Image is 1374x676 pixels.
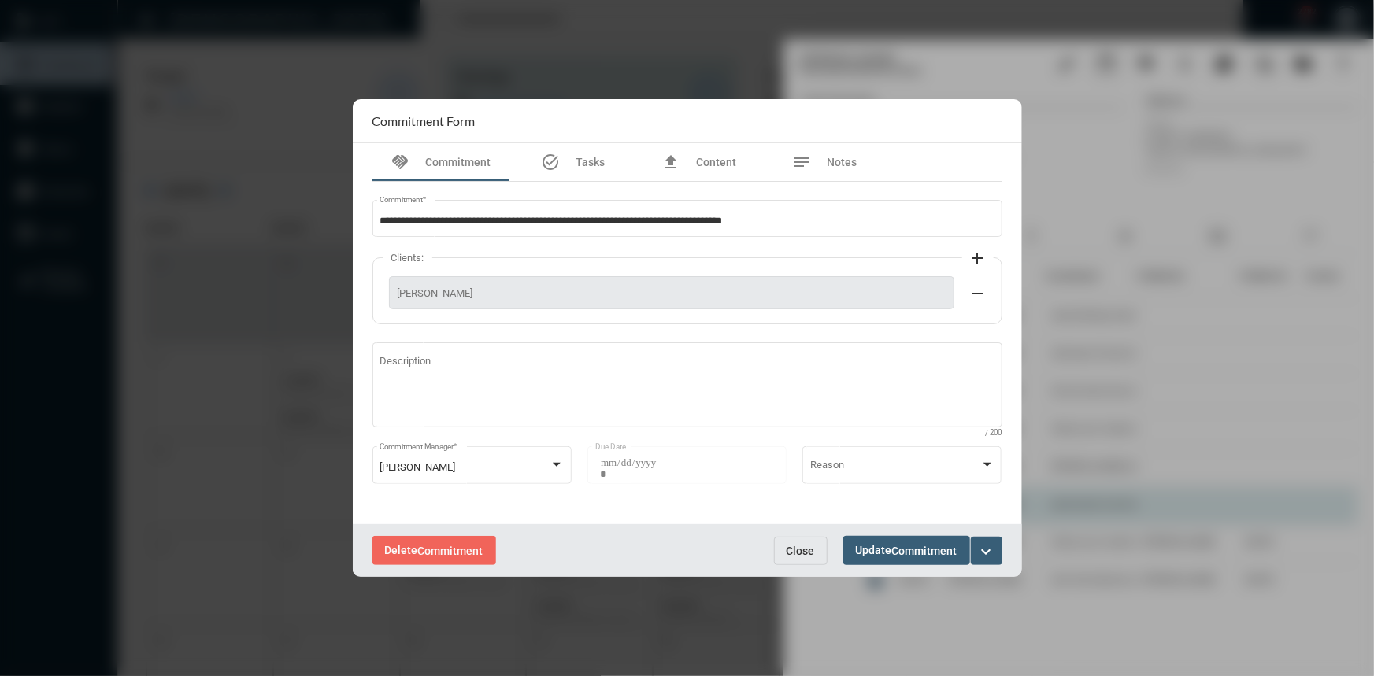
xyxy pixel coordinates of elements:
[661,153,680,172] mat-icon: file_upload
[541,153,560,172] mat-icon: task_alt
[968,284,987,303] mat-icon: remove
[576,156,605,168] span: Tasks
[787,545,815,557] span: Close
[418,545,483,557] span: Commitment
[977,542,996,561] mat-icon: expand_more
[383,252,432,264] label: Clients:
[843,536,970,565] button: UpdateCommitment
[398,287,946,299] span: [PERSON_NAME]
[892,545,957,557] span: Commitment
[380,461,455,473] span: [PERSON_NAME]
[793,153,812,172] mat-icon: notes
[696,156,736,168] span: Content
[385,544,483,556] span: Delete
[372,113,476,128] h2: Commitment Form
[828,156,857,168] span: Notes
[774,537,828,565] button: Close
[391,153,410,172] mat-icon: handshake
[986,429,1002,438] mat-hint: / 200
[856,544,957,556] span: Update
[968,249,987,268] mat-icon: add
[426,156,491,168] span: Commitment
[372,536,496,565] button: DeleteCommitment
